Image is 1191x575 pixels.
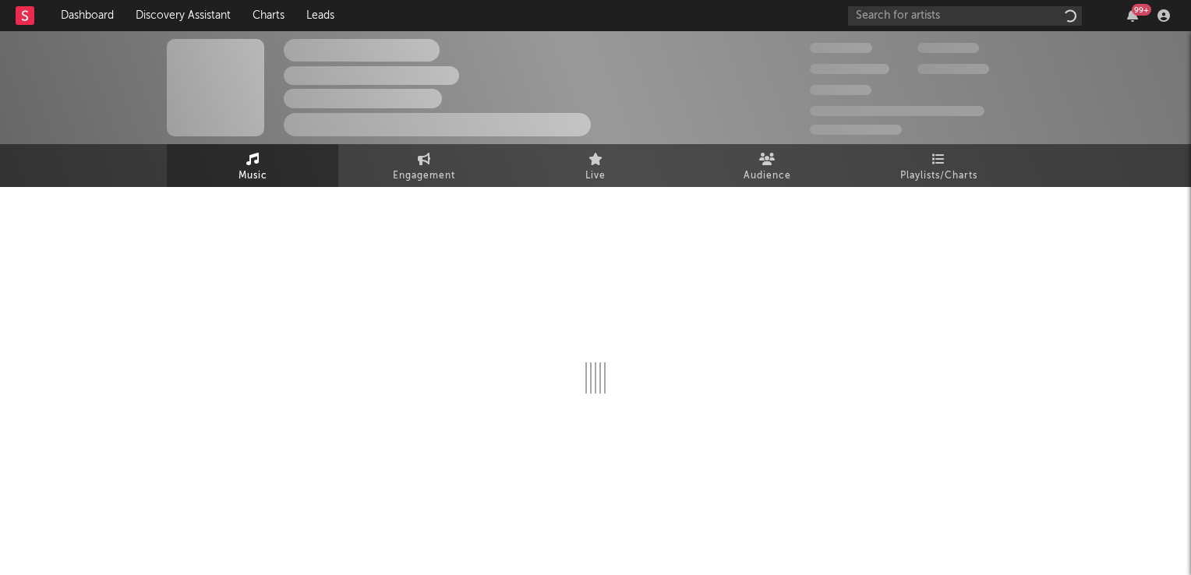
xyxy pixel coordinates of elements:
span: 50,000,000 Monthly Listeners [810,106,984,116]
span: 50,000,000 [810,64,889,74]
span: Engagement [393,167,455,185]
a: Live [510,144,681,187]
button: 99+ [1127,9,1138,22]
span: Playlists/Charts [900,167,977,185]
span: 100,000 [917,43,979,53]
input: Search for artists [848,6,1082,26]
span: 300,000 [810,43,872,53]
a: Engagement [338,144,510,187]
div: 99 + [1132,4,1151,16]
span: 100,000 [810,85,871,95]
a: Audience [681,144,853,187]
span: 1,000,000 [917,64,989,74]
span: Audience [744,167,791,185]
span: Live [585,167,606,185]
span: Music [239,167,267,185]
a: Music [167,144,338,187]
a: Playlists/Charts [853,144,1024,187]
span: Jump Score: 85.0 [810,125,902,135]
